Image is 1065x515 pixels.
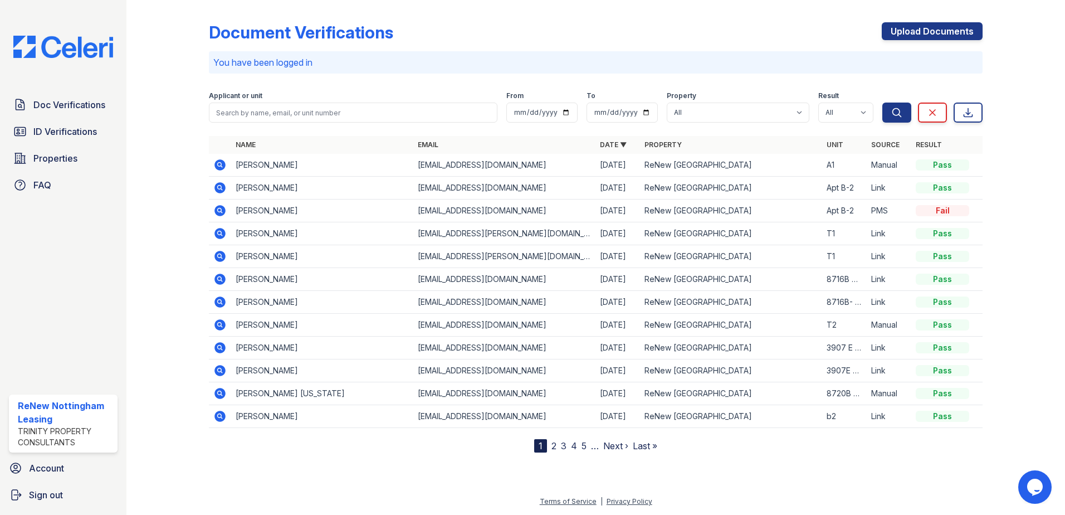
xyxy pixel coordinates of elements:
a: Unit [827,140,843,149]
a: Name [236,140,256,149]
div: Document Verifications [209,22,393,42]
td: 3907E B-2 [822,359,867,382]
div: ReNew Nottingham Leasing [18,399,113,426]
a: Last » [633,440,657,451]
td: [PERSON_NAME] [231,154,413,177]
td: [EMAIL_ADDRESS][DOMAIN_NAME] [413,314,595,337]
a: Terms of Service [540,497,597,506]
td: Apt B-2 [822,200,867,222]
a: Next › [603,440,628,451]
td: [PERSON_NAME] [231,268,413,291]
a: Privacy Policy [607,497,652,506]
td: [EMAIL_ADDRESS][DOMAIN_NAME] [413,200,595,222]
td: ReNew [GEOGRAPHIC_DATA] [640,177,822,200]
div: Pass [916,274,969,285]
td: [PERSON_NAME] [231,222,413,245]
td: [DATE] [595,314,640,337]
td: [EMAIL_ADDRESS][DOMAIN_NAME] [413,154,595,177]
a: FAQ [9,174,118,196]
div: Pass [916,159,969,171]
td: Link [867,177,911,200]
div: Fail [916,205,969,216]
a: Account [4,457,122,479]
a: 2 [551,440,556,451]
td: [EMAIL_ADDRESS][DOMAIN_NAME] [413,268,595,291]
td: Link [867,359,911,382]
td: 8716B APTB2 [822,268,867,291]
td: [EMAIL_ADDRESS][PERSON_NAME][DOMAIN_NAME] [413,222,595,245]
td: PMS [867,200,911,222]
a: Sign out [4,484,122,506]
td: [EMAIL_ADDRESS][DOMAIN_NAME] [413,337,595,359]
td: 8716B- AptB-2 [822,291,867,314]
td: Link [867,291,911,314]
div: Pass [916,228,969,239]
td: [PERSON_NAME] [231,200,413,222]
span: Account [29,461,64,475]
td: [DATE] [595,154,640,177]
td: A1 [822,154,867,177]
a: ID Verifications [9,120,118,143]
td: Manual [867,382,911,405]
td: [PERSON_NAME] [231,359,413,382]
input: Search by name, email, or unit number [209,103,497,123]
td: ReNew [GEOGRAPHIC_DATA] [640,405,822,428]
img: CE_Logo_Blue-a8612792a0a2168367f1c8372b55b34899dd931a85d93a1a3d3e32e68fde9ad4.png [4,36,122,58]
td: Link [867,222,911,245]
span: Sign out [29,488,63,502]
a: Property [644,140,682,149]
td: Link [867,337,911,359]
label: Applicant or unit [209,91,262,100]
span: Properties [33,152,77,165]
p: You have been logged in [213,56,978,69]
td: [PERSON_NAME] [231,314,413,337]
div: Pass [916,365,969,376]
label: To [587,91,595,100]
td: T1 [822,222,867,245]
a: Upload Documents [882,22,983,40]
td: [EMAIL_ADDRESS][DOMAIN_NAME] [413,177,595,200]
td: [EMAIL_ADDRESS][DOMAIN_NAME] [413,382,595,405]
td: [PERSON_NAME] [231,337,413,359]
td: ReNew [GEOGRAPHIC_DATA] [640,291,822,314]
td: [DATE] [595,291,640,314]
div: Pass [916,342,969,353]
label: From [506,91,524,100]
td: Manual [867,314,911,337]
div: Pass [916,182,969,193]
a: Source [871,140,900,149]
td: [DATE] [595,222,640,245]
div: Pass [916,319,969,331]
td: T1 [822,245,867,268]
td: Manual [867,154,911,177]
div: Pass [916,297,969,308]
span: … [591,439,599,453]
iframe: chat widget [1018,470,1054,504]
td: ReNew [GEOGRAPHIC_DATA] [640,154,822,177]
td: 8720B T-1 [822,382,867,405]
td: [EMAIL_ADDRESS][DOMAIN_NAME] [413,291,595,314]
td: [DATE] [595,359,640,382]
div: 1 [534,439,547,453]
div: Pass [916,251,969,262]
td: [PERSON_NAME] [US_STATE] [231,382,413,405]
a: Properties [9,147,118,169]
td: ReNew [GEOGRAPHIC_DATA] [640,359,822,382]
td: ReNew [GEOGRAPHIC_DATA] [640,337,822,359]
td: ReNew [GEOGRAPHIC_DATA] [640,382,822,405]
td: Link [867,268,911,291]
td: ReNew [GEOGRAPHIC_DATA] [640,314,822,337]
td: T2 [822,314,867,337]
a: 4 [571,440,577,451]
td: ReNew [GEOGRAPHIC_DATA] [640,268,822,291]
td: Link [867,245,911,268]
td: [DATE] [595,200,640,222]
td: [DATE] [595,177,640,200]
td: [DATE] [595,337,640,359]
td: [PERSON_NAME] [231,405,413,428]
a: Doc Verifications [9,94,118,116]
div: | [600,497,603,506]
td: ReNew [GEOGRAPHIC_DATA] [640,245,822,268]
label: Result [818,91,839,100]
